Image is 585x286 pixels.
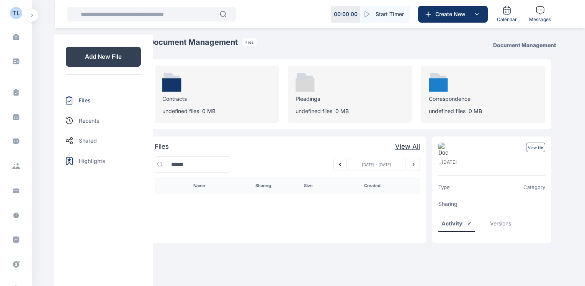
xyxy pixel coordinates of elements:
p: Add New File [66,47,141,67]
p: . . [DATE] [438,158,545,166]
p: Recents [79,117,100,125]
p: 0 MB [469,107,482,115]
button: Next week [407,158,420,171]
div: Activity [441,220,462,227]
span: Create New [432,10,472,18]
th: Created [334,177,411,194]
p: Files [155,143,169,150]
img: Document [162,73,181,92]
img: Files [66,157,73,165]
a: View All [395,143,420,150]
th: Name [155,177,244,194]
p: Highlights [79,157,105,165]
a: Messages [526,3,554,26]
p: Shared [79,137,97,145]
p: undefined files [429,107,466,115]
img: Document [438,143,448,156]
span: ✔ [467,220,472,227]
img: Files [66,96,72,105]
p: Correspondence [429,95,538,103]
img: Document [296,73,315,92]
span: Messages [529,16,551,23]
th: Size [283,177,334,194]
p: Contracts [162,95,271,103]
button: TL [10,9,22,21]
a: DocumentPleadingsundefined files0 MB [288,66,412,123]
p: undefined files [162,107,199,115]
a: DocumentCorrespondenceundefined files0 MB [421,66,545,123]
span: Calendar [497,16,517,23]
img: Files [66,117,73,124]
button: Previous week [333,158,346,171]
p: 0 MB [202,107,216,115]
th: Sharing [244,177,283,194]
div: Document Management [493,41,556,49]
span: Start Timer [376,10,404,18]
p: Files [78,97,91,104]
p: Sharing [438,200,545,208]
img: Document [429,73,448,92]
a: DocumentContractsundefined files0 MB [155,66,279,123]
p: 00 : 00 : 00 [334,10,358,18]
div: TL [12,8,20,18]
p: View file [526,143,545,152]
a: Calendar [494,3,520,26]
p: 0 MB [335,107,349,115]
div: [DATE] - [DATE] [348,158,405,171]
p: Files [242,38,257,46]
p: Document Management [149,37,238,53]
p: Category [523,183,545,191]
p: Pleadings [296,95,404,103]
div: Versions [490,220,511,227]
p: undefined files [296,107,332,115]
img: Files [66,137,73,144]
p: Type [438,183,450,191]
button: Create New [418,6,488,23]
button: Start Timer [360,6,410,23]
